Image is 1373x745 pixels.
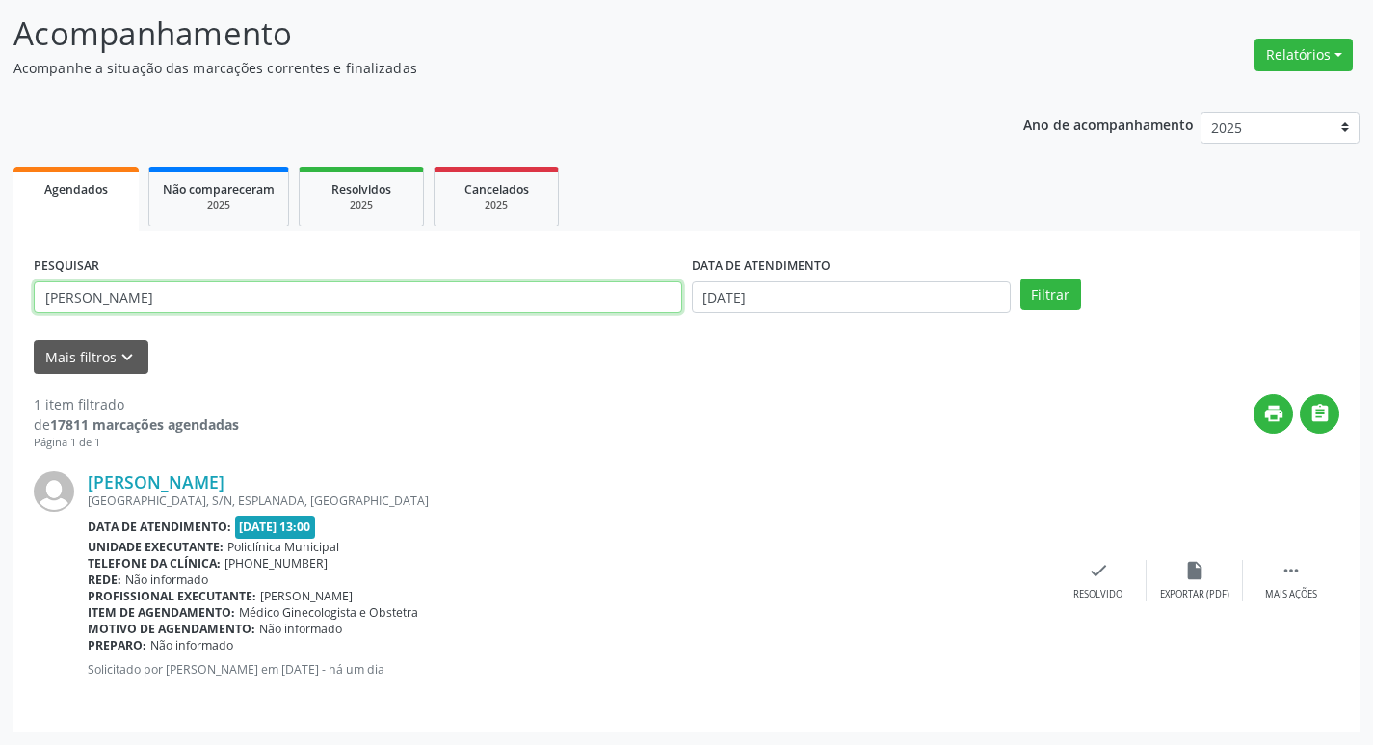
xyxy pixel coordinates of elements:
[88,539,224,555] b: Unidade executante:
[331,181,391,198] span: Resolvidos
[34,281,682,314] input: Nome, CNS
[88,572,121,588] b: Rede:
[88,492,1050,509] div: [GEOGRAPHIC_DATA], S/N, ESPLANADA, [GEOGRAPHIC_DATA]
[1263,403,1284,424] i: print
[1023,112,1194,136] p: Ano de acompanhamento
[1281,560,1302,581] i: 
[1254,39,1353,71] button: Relatórios
[1265,588,1317,601] div: Mais ações
[88,588,256,604] b: Profissional executante:
[235,516,316,538] span: [DATE] 13:00
[1300,394,1339,434] button: 
[259,621,342,637] span: Não informado
[125,572,208,588] span: Não informado
[239,604,418,621] span: Médico Ginecologista e Obstetra
[34,340,148,374] button: Mais filtroskeyboard_arrow_down
[88,555,221,572] b: Telefone da clínica:
[88,621,255,637] b: Motivo de agendamento:
[88,471,224,492] a: [PERSON_NAME]
[692,281,1011,314] input: Selecione um intervalo
[34,252,99,281] label: PESQUISAR
[313,199,409,213] div: 2025
[88,637,146,653] b: Preparo:
[34,394,239,414] div: 1 item filtrado
[1073,588,1122,601] div: Resolvido
[88,604,235,621] b: Item de agendamento:
[227,539,339,555] span: Policlínica Municipal
[34,414,239,435] div: de
[1309,403,1331,424] i: 
[117,347,138,368] i: keyboard_arrow_down
[464,181,529,198] span: Cancelados
[1020,279,1081,311] button: Filtrar
[34,471,74,512] img: img
[448,199,544,213] div: 2025
[13,10,956,58] p: Acompanhamento
[1184,560,1205,581] i: insert_drive_file
[88,661,1050,678] p: Solicitado por [PERSON_NAME] em [DATE] - há um dia
[88,519,231,535] b: Data de atendimento:
[1088,560,1109,581] i: check
[34,435,239,451] div: Página 1 de 1
[50,415,239,434] strong: 17811 marcações agendadas
[224,555,328,572] span: [PHONE_NUMBER]
[1160,588,1229,601] div: Exportar (PDF)
[1254,394,1293,434] button: print
[163,181,275,198] span: Não compareceram
[260,588,353,604] span: [PERSON_NAME]
[13,58,956,78] p: Acompanhe a situação das marcações correntes e finalizadas
[163,199,275,213] div: 2025
[692,252,831,281] label: DATA DE ATENDIMENTO
[150,637,233,653] span: Não informado
[44,181,108,198] span: Agendados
